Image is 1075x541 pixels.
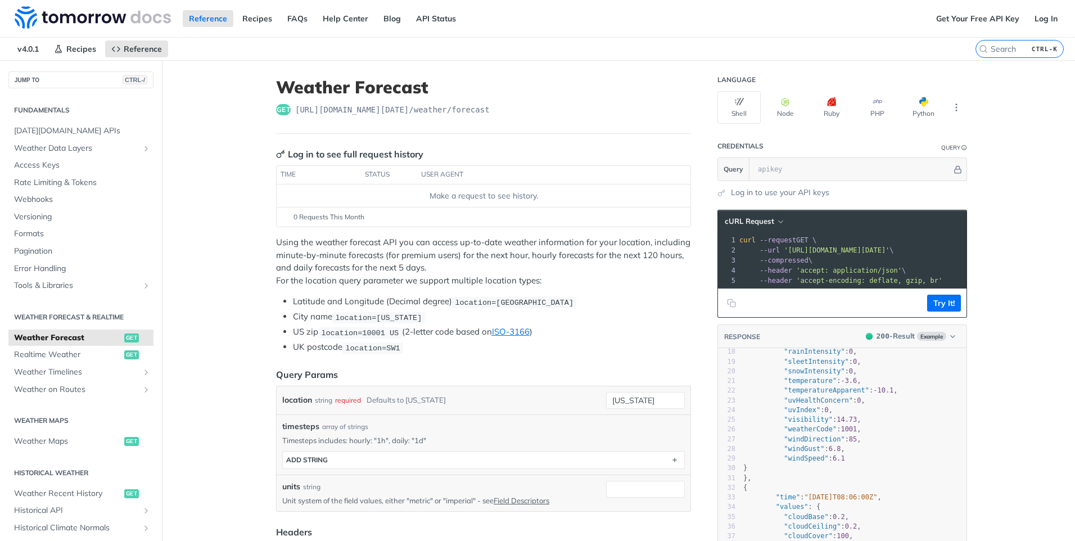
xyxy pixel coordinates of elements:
span: \ [739,246,894,254]
div: Defaults to [US_STATE] [367,392,446,408]
span: "cloudCover" [784,532,833,540]
h1: Weather Forecast [276,77,691,97]
span: "time" [776,493,800,501]
span: 1001 [841,425,857,433]
span: : , [743,348,857,355]
button: JUMP TOCTRL-/ [8,71,153,88]
span: "windSpeed" [784,454,828,462]
li: City name [293,310,691,323]
span: "snowIntensity" [784,367,844,375]
div: 1 [718,235,737,245]
span: 6.8 [829,445,841,453]
span: 0.2 [845,522,857,530]
div: Make a request to see history. [281,190,686,202]
span: Error Handling [14,263,151,274]
span: Webhooks [14,194,151,205]
span: get [124,489,139,498]
div: 23 [718,396,735,405]
button: Query [718,158,749,181]
span: 6.1 [833,454,845,462]
button: Show subpages for Tools & Libraries [142,281,151,290]
button: Show subpages for Historical API [142,506,151,515]
h2: Historical Weather [8,468,153,478]
span: 0 [849,367,853,375]
span: Weather Timelines [14,367,139,378]
a: Weather on RoutesShow subpages for Weather on Routes [8,381,153,398]
a: Recipes [236,10,278,27]
h2: Weather Maps [8,416,153,426]
span: "uvIndex" [784,406,820,414]
span: }, [743,474,752,482]
a: Versioning [8,209,153,226]
span: "temperatureApparent" [784,386,869,394]
a: Formats [8,226,153,242]
svg: Key [276,150,285,159]
div: Query Params [276,368,338,381]
span: 10.1 [877,386,893,394]
input: apikey [752,158,952,181]
span: Weather Recent History [14,488,121,499]
label: location [282,392,312,408]
a: Blog [377,10,407,27]
button: Show subpages for Weather Timelines [142,368,151,377]
span: cURL Request [725,217,774,226]
a: Access Keys [8,157,153,174]
button: 200200-ResultExample [860,331,961,342]
span: v4.0.1 [11,40,45,57]
div: 24 [718,405,735,415]
div: Log in to see full request history [276,147,423,161]
span: "windDirection" [784,435,844,443]
span: GET \ [739,236,816,244]
div: 29 [718,454,735,463]
button: cURL Request [721,216,787,227]
span: location=[US_STATE] [335,313,422,322]
span: timesteps [282,421,319,432]
span: curl [739,236,756,244]
span: get [124,333,139,342]
span: "windGust" [784,445,824,453]
div: 5 [718,276,737,286]
label: units [282,481,300,493]
span: : , [743,513,849,521]
div: 3 [718,255,737,265]
span: "sleetIntensity" [784,358,849,366]
span: --url [760,246,780,254]
span: 'accept: application/json' [796,267,902,274]
img: Tomorrow.io Weather API Docs [15,6,171,29]
button: Show subpages for Weather on Routes [142,385,151,394]
div: string [303,482,320,492]
span: [DATE][DOMAIN_NAME] APIs [14,125,151,137]
span: : , [743,377,861,385]
div: 35 [718,512,735,522]
a: Weather Mapsget [8,433,153,450]
span: 100 [837,532,849,540]
span: Example [917,332,946,341]
a: Field Descriptors [494,496,549,505]
span: 0 [849,348,853,355]
a: FAQs [281,10,314,27]
div: - Result [877,331,915,342]
svg: More ellipsis [951,102,961,112]
span: Formats [14,228,151,240]
div: 26 [718,425,735,434]
span: - [841,377,844,385]
a: Historical Climate NormalsShow subpages for Historical Climate Normals [8,520,153,537]
span: --compressed [760,256,808,264]
span: Rate Limiting & Tokens [14,177,151,188]
div: 21 [718,376,735,386]
button: More Languages [948,99,965,116]
button: Ruby [810,91,853,124]
button: PHP [856,91,899,124]
span: Weather Data Layers [14,143,139,154]
div: 33 [718,493,735,502]
div: 36 [718,522,735,531]
span: 'accept-encoding: deflate, gzip, br' [796,277,942,285]
a: Rate Limiting & Tokens [8,174,153,191]
span: Pagination [14,246,151,257]
span: Historical Climate Normals [14,522,139,534]
div: required [335,392,361,408]
a: Weather Forecastget [8,330,153,346]
span: get [124,350,139,359]
button: Node [764,91,807,124]
span: : , [743,493,882,501]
